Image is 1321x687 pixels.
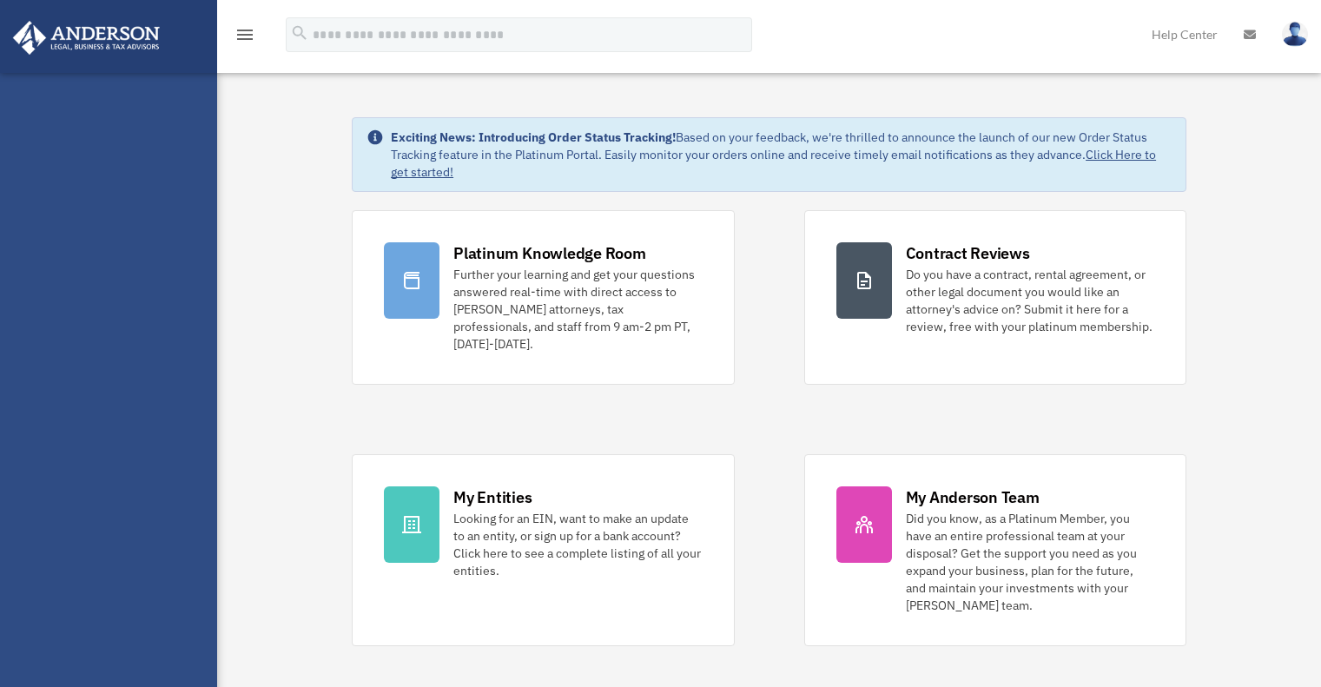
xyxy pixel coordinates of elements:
div: Did you know, as a Platinum Member, you have an entire professional team at your disposal? Get th... [906,510,1154,614]
i: search [290,23,309,43]
a: My Entities Looking for an EIN, want to make an update to an entity, or sign up for a bank accoun... [352,454,734,646]
div: Do you have a contract, rental agreement, or other legal document you would like an attorney's ad... [906,266,1154,335]
strong: Exciting News: Introducing Order Status Tracking! [391,129,676,145]
div: Platinum Knowledge Room [453,242,646,264]
div: My Entities [453,486,532,508]
a: Contract Reviews Do you have a contract, rental agreement, or other legal document you would like... [804,210,1186,385]
a: My Anderson Team Did you know, as a Platinum Member, you have an entire professional team at your... [804,454,1186,646]
div: Looking for an EIN, want to make an update to an entity, or sign up for a bank account? Click her... [453,510,702,579]
img: User Pic [1282,22,1308,47]
i: menu [234,24,255,45]
div: Contract Reviews [906,242,1030,264]
img: Anderson Advisors Platinum Portal [8,21,165,55]
a: Click Here to get started! [391,147,1156,180]
div: Based on your feedback, we're thrilled to announce the launch of our new Order Status Tracking fe... [391,129,1172,181]
a: Platinum Knowledge Room Further your learning and get your questions answered real-time with dire... [352,210,734,385]
div: Further your learning and get your questions answered real-time with direct access to [PERSON_NAM... [453,266,702,353]
a: menu [234,30,255,45]
div: My Anderson Team [906,486,1040,508]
